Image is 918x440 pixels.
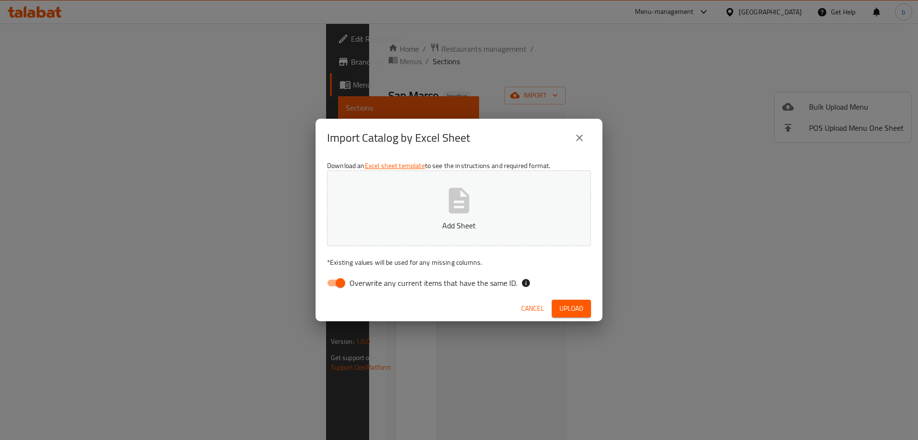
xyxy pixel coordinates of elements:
svg: If the overwrite option isn't selected, then the items that match an existing ID will be ignored ... [521,278,531,288]
h2: Import Catalog by Excel Sheet [327,130,470,146]
a: Excel sheet template [365,159,425,172]
button: Cancel [517,300,548,317]
p: Add Sheet [342,220,576,231]
span: Upload [559,303,583,315]
div: Download an to see the instructions and required format. [316,157,602,296]
p: Existing values will be used for any missing columns. [327,258,591,267]
span: Cancel [521,303,544,315]
button: close [568,126,591,149]
span: Overwrite any current items that have the same ID. [350,277,517,289]
button: Upload [552,300,591,317]
button: Add Sheet [327,170,591,246]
